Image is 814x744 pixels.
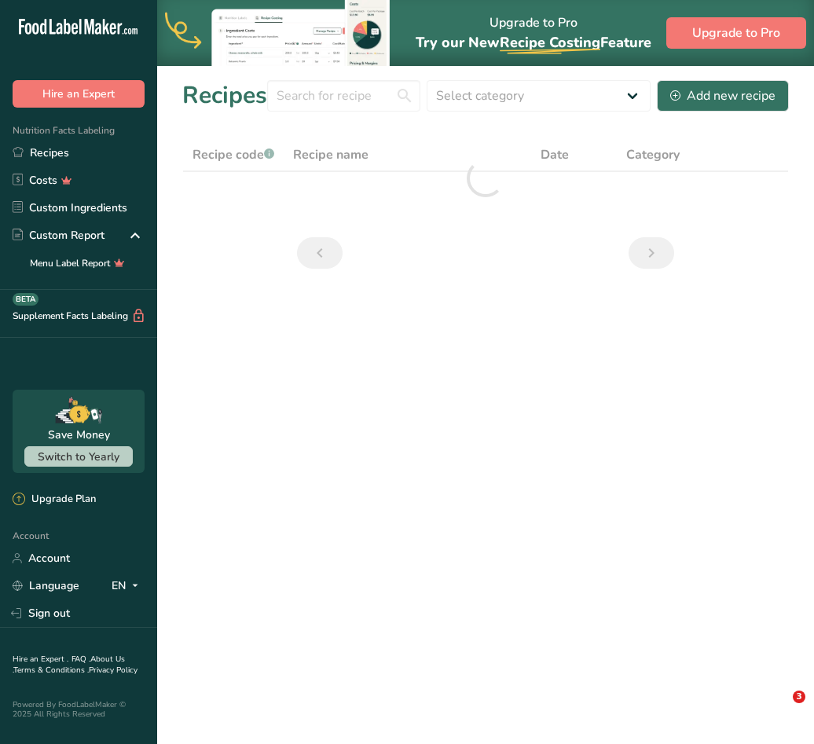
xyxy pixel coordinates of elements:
div: Powered By FoodLabelMaker © 2025 All Rights Reserved [13,700,145,719]
iframe: Intercom live chat [761,691,798,728]
div: Upgrade to Pro [416,1,651,66]
a: FAQ . [71,654,90,665]
h1: Recipes [182,78,267,113]
button: Hire an Expert [13,80,145,108]
button: Switch to Yearly [24,446,133,467]
div: Custom Report [13,227,104,244]
input: Search for recipe [267,80,420,112]
span: Try our New Feature [416,33,651,52]
div: EN [112,577,145,596]
div: Save Money [48,427,110,443]
div: BETA [13,293,38,306]
a: Privacy Policy [89,665,137,676]
a: Terms & Conditions . [13,665,89,676]
div: Upgrade Plan [13,492,96,508]
span: Switch to Yearly [38,449,119,464]
span: 3 [793,691,805,703]
div: Add new recipe [670,86,775,105]
a: About Us . [13,654,125,676]
button: Add new recipe [657,80,789,112]
span: Upgrade to Pro [692,24,780,42]
span: Recipe Costing [500,33,600,52]
a: Next page [629,237,674,269]
a: Previous page [297,237,343,269]
a: Language [13,572,79,599]
button: Upgrade to Pro [666,17,806,49]
a: Hire an Expert . [13,654,68,665]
